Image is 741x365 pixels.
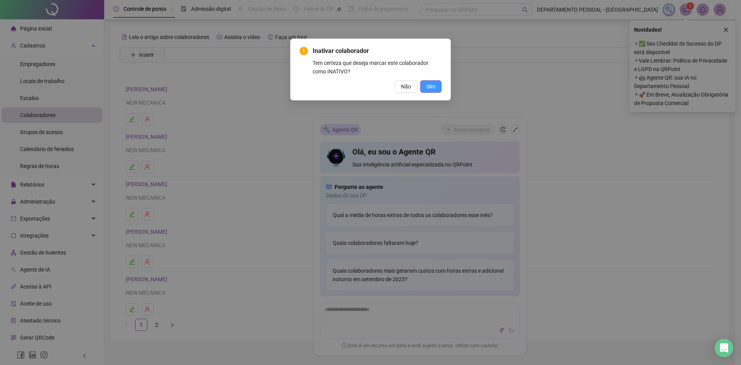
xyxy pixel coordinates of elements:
[313,47,369,54] span: Inativar colaborador
[401,82,411,91] span: Não
[299,47,308,55] span: exclamation-circle
[313,60,428,75] span: Tem certeza que deseja marcar este colaborador como INATIVO?
[420,80,442,93] button: Sim
[715,339,733,357] div: Open Intercom Messenger
[426,82,435,91] span: Sim
[395,80,417,93] button: Não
